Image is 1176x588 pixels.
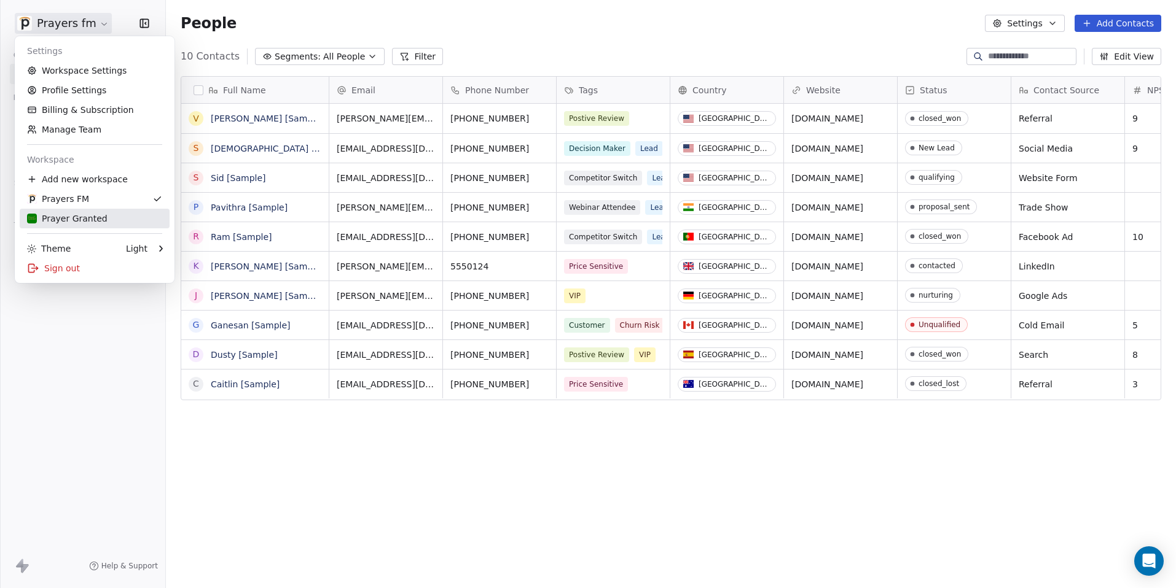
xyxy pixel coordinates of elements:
[20,80,170,100] a: Profile Settings
[20,120,170,139] a: Manage Team
[27,193,89,205] div: Prayers FM
[20,169,170,189] div: Add new workspace
[20,150,170,169] div: Workspace
[27,194,37,204] img: web-app-manifest-512x512.png
[27,214,37,223] img: FB-Logo.png
[20,61,170,80] a: Workspace Settings
[27,242,71,255] div: Theme
[126,242,147,255] div: Light
[20,100,170,120] a: Billing & Subscription
[20,258,170,278] div: Sign out
[27,212,108,225] div: Prayer Granted
[20,41,170,61] div: Settings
